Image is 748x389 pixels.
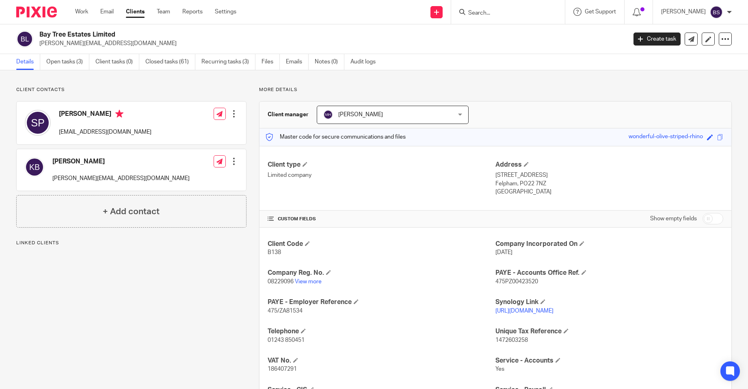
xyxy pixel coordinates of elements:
a: View more [295,279,322,285]
h4: Service - Accounts [495,356,723,365]
div: wonderful-olive-striped-rhino [629,133,703,142]
h4: Client type [268,161,495,169]
a: Create task [633,33,681,46]
p: Master code for secure communications and files [266,133,406,141]
img: svg%3E [25,157,44,177]
span: [DATE] [495,250,512,255]
a: Settings [215,8,236,16]
h4: Synology Link [495,298,723,306]
a: [URL][DOMAIN_NAME] [495,308,553,314]
span: 186407291 [268,366,297,372]
span: 01243 850451 [268,337,305,343]
img: Pixie [16,7,57,17]
span: 475/ZA81534 [268,308,303,314]
h3: Client manager [268,111,309,119]
h4: Client Code [268,240,495,248]
a: Emails [286,54,309,70]
h4: VAT No. [268,356,495,365]
h4: Address [495,161,723,169]
p: [PERSON_NAME][EMAIL_ADDRESS][DOMAIN_NAME] [52,174,190,183]
span: [PERSON_NAME] [338,112,383,117]
h4: Company Reg. No. [268,269,495,277]
h4: + Add contact [103,205,160,218]
img: svg%3E [16,30,33,48]
a: Audit logs [350,54,382,70]
p: [GEOGRAPHIC_DATA] [495,188,723,196]
span: B138 [268,250,281,255]
p: More details [259,87,732,93]
a: Open tasks (3) [46,54,89,70]
a: Email [100,8,114,16]
h4: Unique Tax Reference [495,327,723,336]
h4: Telephone [268,327,495,336]
h2: Bay Tree Estates Limited [39,30,505,39]
h4: [PERSON_NAME] [59,110,151,120]
a: Closed tasks (61) [145,54,195,70]
h4: Company Incorporated On [495,240,723,248]
h4: PAYE - Accounts Office Ref. [495,269,723,277]
span: 08229096 [268,279,294,285]
a: Team [157,8,170,16]
a: Client tasks (0) [95,54,139,70]
a: Details [16,54,40,70]
p: [STREET_ADDRESS] [495,171,723,179]
a: Notes (0) [315,54,344,70]
p: [PERSON_NAME][EMAIL_ADDRESS][DOMAIN_NAME] [39,39,621,48]
a: Clients [126,8,145,16]
span: Yes [495,366,504,372]
a: Work [75,8,88,16]
h4: PAYE - Employer Reference [268,298,495,306]
h4: [PERSON_NAME] [52,157,190,166]
img: svg%3E [25,110,51,136]
i: Primary [115,110,123,118]
input: Search [467,10,540,17]
label: Show empty fields [650,215,697,223]
img: svg%3E [710,6,723,19]
span: 1472603258 [495,337,528,343]
p: [EMAIL_ADDRESS][DOMAIN_NAME] [59,128,151,136]
h4: CUSTOM FIELDS [268,216,495,222]
a: Reports [182,8,203,16]
span: Get Support [585,9,616,15]
a: Recurring tasks (3) [201,54,255,70]
p: [PERSON_NAME] [661,8,706,16]
img: svg%3E [323,110,333,120]
p: Linked clients [16,240,246,246]
p: Limited company [268,171,495,179]
a: Files [262,54,280,70]
p: Client contacts [16,87,246,93]
p: Felpham, PO22 7NZ [495,180,723,188]
span: 475PZ00423520 [495,279,538,285]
